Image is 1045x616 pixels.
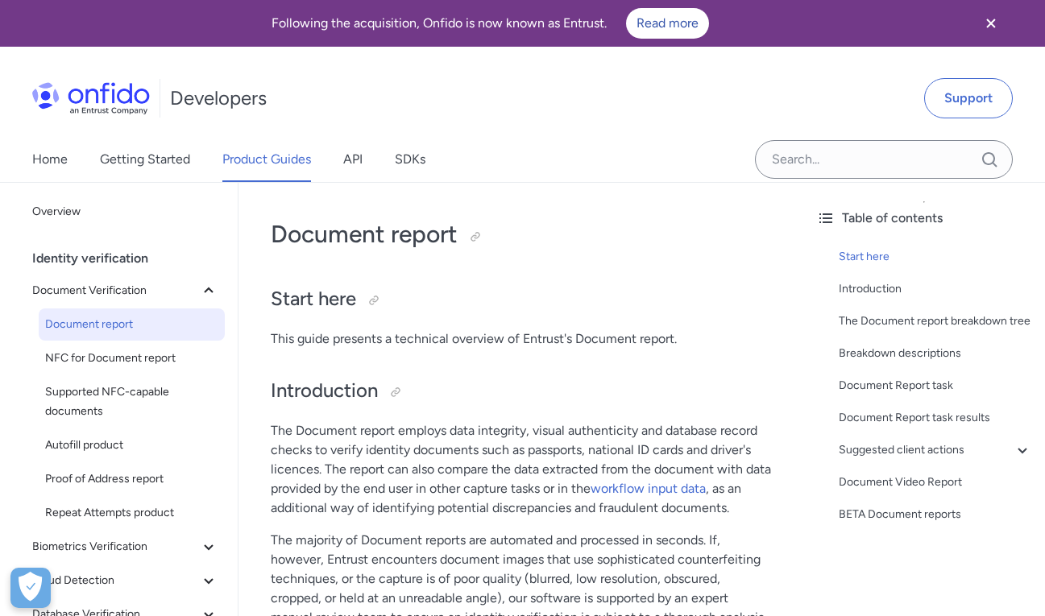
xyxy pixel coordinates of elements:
span: Autofill product [45,436,218,455]
a: NFC for Document report [39,342,225,374]
div: Cookie Preferences [10,568,51,608]
div: Table of contents [816,209,1032,228]
div: Following the acquisition, Onfido is now known as Entrust. [19,8,961,39]
h1: Document report [271,218,771,250]
span: Supported NFC-capable documents [45,382,218,421]
p: The Document report employs data integrity, visual authenticity and database record checks to ver... [271,421,771,518]
svg: Close banner [981,14,1001,33]
a: The Document report breakdown tree [839,312,1032,331]
a: Document Report task results [839,408,1032,428]
p: This guide presents a technical overview of Entrust's Document report. [271,329,771,349]
button: Close banner [961,3,1021,43]
a: Supported NFC-capable documents [39,376,225,428]
a: Start here [839,247,1032,267]
a: Suggested client actions [839,440,1032,460]
a: Product Guides [222,137,311,182]
a: Introduction [839,279,1032,299]
a: Home [32,137,68,182]
a: API [343,137,363,182]
button: Fraud Detection [26,564,225,597]
a: Support [924,78,1013,118]
a: Document Video Report [839,473,1032,492]
a: Repeat Attempts product [39,497,225,529]
span: Fraud Detection [32,571,199,590]
a: workflow input data [591,481,706,496]
span: Repeat Attempts product [45,503,218,523]
a: Breakdown descriptions [839,344,1032,363]
a: Document report [39,308,225,341]
button: Open Preferences [10,568,51,608]
a: Read more [626,8,709,39]
div: Identity verification [32,242,231,275]
h2: Start here [271,286,771,313]
img: Onfido Logo [32,82,150,114]
a: Proof of Address report [39,463,225,495]
button: Biometrics Verification [26,531,225,563]
span: NFC for Document report [45,349,218,368]
a: SDKs [395,137,425,182]
span: Document Verification [32,281,199,300]
a: Autofill product [39,429,225,461]
a: Overview [26,196,225,228]
h1: Developers [170,85,267,111]
span: Document report [45,315,218,334]
span: Proof of Address report [45,469,218,489]
span: Overview [32,202,218,221]
button: Document Verification [26,275,225,307]
input: Onfido search input field [755,140,1013,179]
a: BETA Document reports [839,505,1032,524]
h2: Introduction [271,378,771,405]
span: Biometrics Verification [32,537,199,556]
a: Document Report task [839,376,1032,395]
a: Getting Started [100,137,190,182]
